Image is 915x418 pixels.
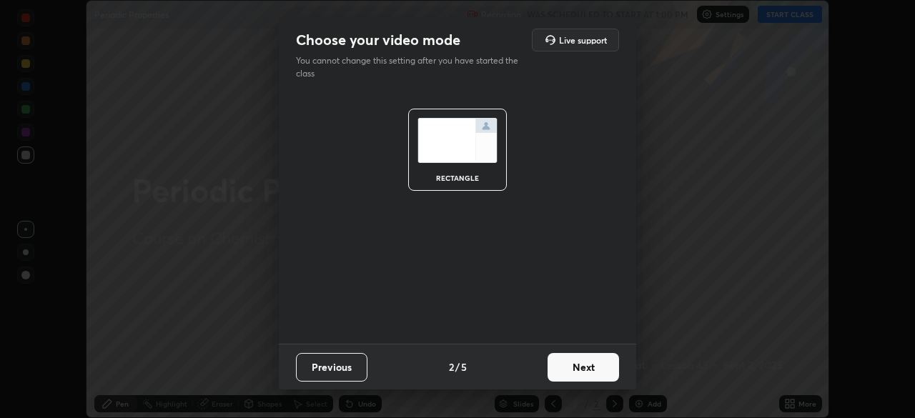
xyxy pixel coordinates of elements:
[548,353,619,382] button: Next
[296,353,367,382] button: Previous
[461,359,467,374] h4: 5
[296,31,460,49] h2: Choose your video mode
[559,36,607,44] h5: Live support
[429,174,486,181] div: rectangle
[449,359,454,374] h4: 2
[296,54,528,80] p: You cannot change this setting after you have started the class
[417,118,498,163] img: normalScreenIcon.ae25ed63.svg
[455,359,460,374] h4: /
